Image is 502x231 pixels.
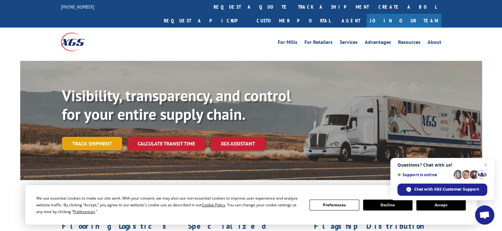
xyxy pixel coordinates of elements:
button: Accept [416,200,466,210]
button: Preferences [310,200,359,210]
a: Resources [398,40,421,47]
a: Customer Portal [252,14,335,28]
a: For Retailers [304,40,333,47]
span: Preferences [73,209,95,214]
a: Agent [335,14,367,28]
a: For Mills [278,40,297,47]
span: Close chat [482,161,489,169]
a: [PHONE_NUMBER] [61,4,94,10]
div: Cookie Consent Prompt [25,185,477,225]
a: Track shipment [62,137,122,150]
span: Support is online [397,172,451,177]
div: We use essential cookies to make our site work. With your consent, we may also use non-essential ... [36,195,302,215]
a: Request a pickup [159,14,252,28]
a: Join Our Team [367,14,441,28]
div: Chat with XGS Customer Support [397,184,487,196]
div: Open chat [475,205,494,225]
button: Decline [363,200,413,210]
a: XGS ASSISTANT [210,137,265,151]
span: Chat with XGS Customer Support [414,186,479,192]
a: About [428,40,441,47]
a: Advantages [365,40,391,47]
b: Visibility, transparency, and control for your entire supply chain. [62,86,291,124]
span: Questions? Chat with us! [397,162,487,168]
a: Services [340,40,358,47]
a: Calculate transit time [127,137,205,151]
span: Cookie Policy [202,202,225,208]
